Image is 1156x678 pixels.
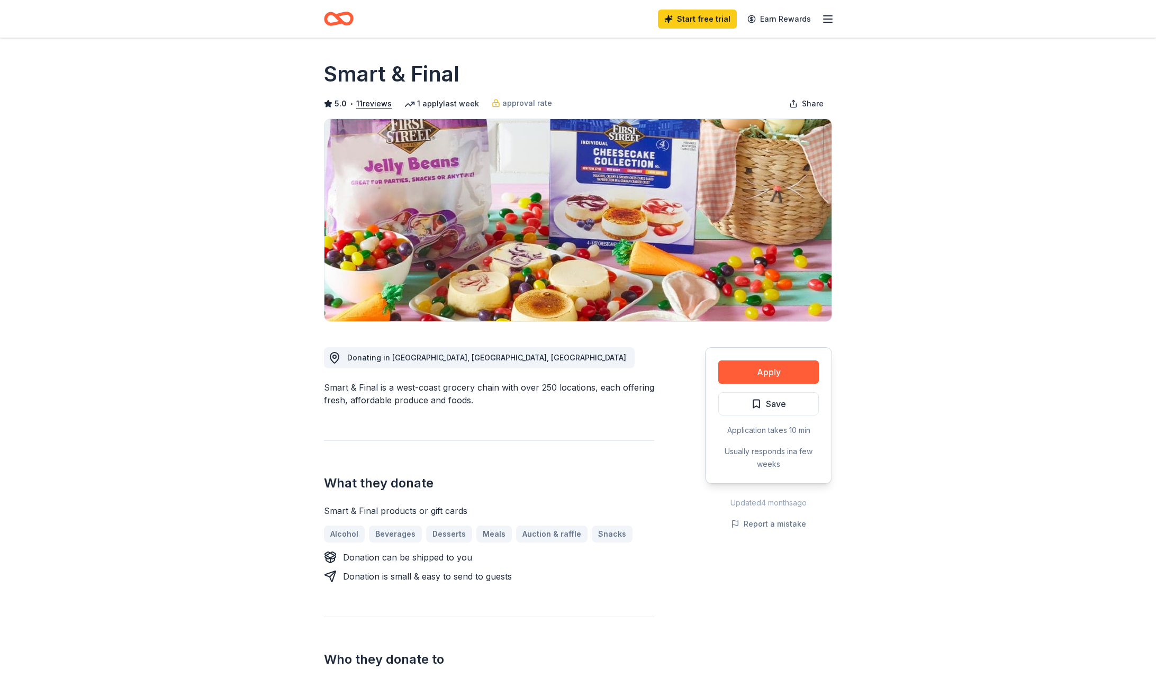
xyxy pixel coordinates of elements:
span: • [350,100,354,108]
div: Smart & Final is a west-coast grocery chain with over 250 locations, each offering fresh, afforda... [324,381,654,406]
div: 1 apply last week [404,97,479,110]
button: 11reviews [356,97,392,110]
span: Share [802,97,824,110]
a: Home [324,6,354,31]
div: Usually responds in a few weeks [718,445,819,471]
a: Start free trial [658,10,737,29]
span: Save [766,397,786,411]
span: approval rate [502,97,552,110]
div: Donation can be shipped to you [343,551,472,564]
span: Donating in [GEOGRAPHIC_DATA], [GEOGRAPHIC_DATA], [GEOGRAPHIC_DATA] [347,353,626,362]
div: Donation is small & easy to send to guests [343,570,512,583]
h2: What they donate [324,475,654,492]
div: Updated 4 months ago [705,496,832,509]
button: Report a mistake [731,518,806,530]
a: Earn Rewards [741,10,817,29]
span: 5.0 [335,97,347,110]
a: approval rate [492,97,552,110]
div: Smart & Final products or gift cards [324,504,654,517]
div: Application takes 10 min [718,424,819,437]
h1: Smart & Final [324,59,459,89]
button: Apply [718,360,819,384]
h2: Who they donate to [324,651,654,668]
img: Image for Smart & Final [324,119,832,321]
button: Share [781,93,832,114]
button: Save [718,392,819,415]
